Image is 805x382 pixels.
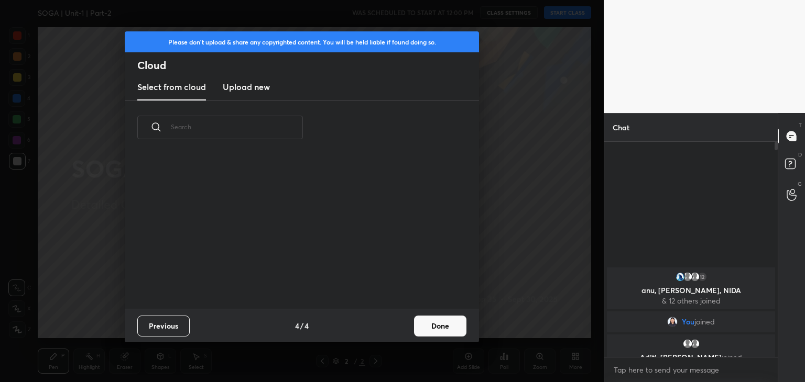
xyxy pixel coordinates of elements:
input: Search [171,105,303,149]
button: Done [414,316,466,336]
span: joined [722,352,742,362]
div: grid [125,151,466,309]
p: Chat [604,114,638,141]
span: You [682,318,694,326]
img: default.png [682,272,693,282]
div: grid [604,265,778,357]
h3: Select from cloud [137,81,206,93]
p: T [799,121,802,129]
p: D [798,151,802,159]
img: default.png [682,339,693,349]
h3: Upload new [223,81,270,93]
h2: Cloud [137,59,479,72]
img: default.png [690,272,700,282]
button: Previous [137,316,190,336]
p: G [798,180,802,188]
img: 9f4eb376b92a4aaf8092b13ad44b0aa3.jpg [675,272,686,282]
h4: / [300,320,303,331]
img: default.png [690,339,700,349]
img: 1d9caf79602a43199c593e4a951a70c3.jpg [667,317,678,327]
div: Please don't upload & share any copyrighted content. You will be held liable if found doing so. [125,31,479,52]
div: 12 [697,272,708,282]
h4: 4 [295,320,299,331]
p: anu, [PERSON_NAME], NIDA [613,286,769,295]
p: & 12 others joined [613,297,769,305]
h4: 4 [304,320,309,331]
span: joined [694,318,715,326]
p: Aditi, [PERSON_NAME] [613,353,769,362]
